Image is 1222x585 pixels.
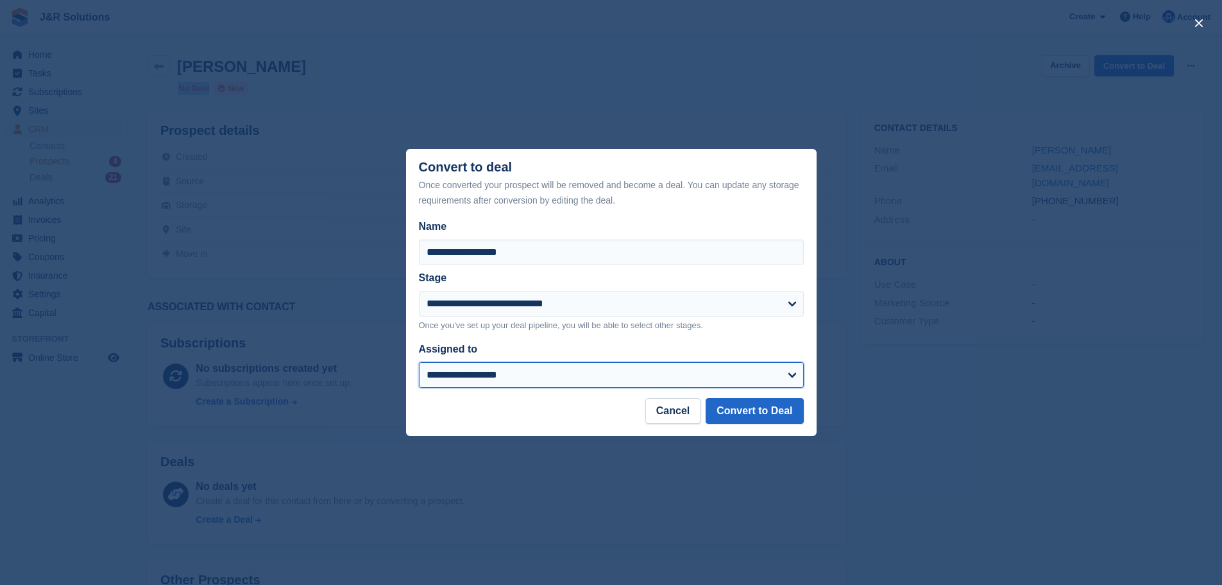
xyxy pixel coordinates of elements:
button: close [1189,13,1209,33]
label: Stage [419,272,447,283]
p: Once you've set up your deal pipeline, you will be able to select other stages. [419,319,804,332]
label: Assigned to [419,344,478,354]
button: Cancel [645,398,700,424]
div: Convert to deal [419,160,804,208]
div: Once converted your prospect will be removed and become a deal. You can update any storage requir... [419,177,804,208]
label: Name [419,219,804,234]
button: Convert to Deal [706,398,803,424]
